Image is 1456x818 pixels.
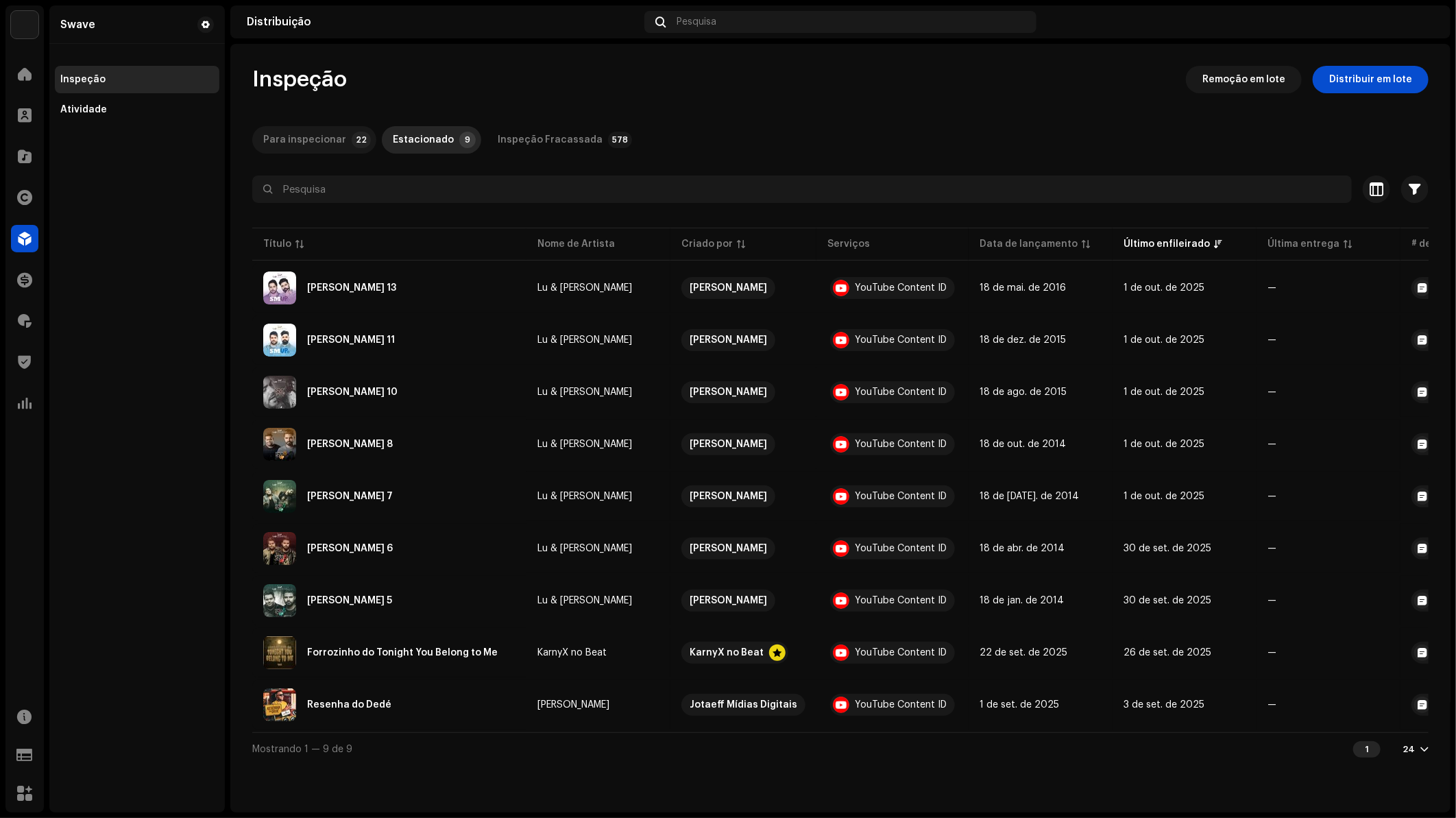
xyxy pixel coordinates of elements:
[537,440,632,449] div: Lu & [PERSON_NAME]
[537,700,609,710] div: [PERSON_NAME]
[537,387,632,397] div: Lu & [PERSON_NAME]
[263,237,291,251] div: Título
[1267,440,1276,449] span: —
[537,387,659,397] span: Lu & Robertinho
[855,492,947,501] div: YouTube Content ID
[459,132,476,148] p-badge: 9
[681,642,805,664] span: KarnyX no Beat
[263,428,296,461] img: d764c712-5e6d-4dbc-8905-175ae1f54250
[690,642,764,664] div: KarnyX no Beat
[1267,283,1276,293] span: —
[1202,66,1285,93] span: Remoção em lote
[681,538,805,560] span: Luiz Fernando Boneventi
[1124,335,1204,345] span: 1 de out. de 2025
[1124,544,1211,553] span: 30 de set. de 2025
[1124,700,1204,710] span: 3 de set. de 2025
[537,700,659,710] span: Dedé Castro
[537,596,632,605] div: Lu & [PERSON_NAME]
[980,237,1078,251] div: Data de lançamento
[980,544,1065,553] span: 18 de abr. de 2014
[537,648,659,658] span: KarnyX no Beat
[855,700,947,710] div: YouTube Content ID
[1329,66,1412,93] span: Distribuir em lote
[980,700,1059,710] span: 1 de set. de 2025
[307,648,498,658] div: Forrozinho do Tonight You Belong to Me
[690,433,767,455] div: [PERSON_NAME]
[690,694,797,716] div: Jotaeff Mídias Digitais
[263,584,296,617] img: 7b0fbc8a-4086-4510-87e4-7c2ba3c45ae6
[1124,648,1211,658] span: 26 de set. de 2025
[537,544,632,553] div: Lu & [PERSON_NAME]
[537,440,659,449] span: Lu & Robertinho
[980,492,1079,501] span: 18 de jul. de 2014
[980,648,1067,658] span: 22 de set. de 2025
[263,272,296,304] img: b318345a-4cb6-423e-80b4-9d1a7198546b
[690,590,767,612] div: [PERSON_NAME]
[855,648,947,658] div: YouTube Content ID
[1267,492,1276,501] span: —
[55,96,219,123] re-m-nav-item: Atividade
[252,745,352,754] span: Mostrando 1 — 9 de 9
[1267,596,1276,605] span: —
[855,596,947,605] div: YouTube Content ID
[980,596,1064,605] span: 18 de jan. de 2014
[690,381,767,403] div: [PERSON_NAME]
[681,694,805,716] span: Jotaeff Mídias Digitais
[1267,648,1276,658] span: —
[980,335,1066,345] span: 18 de dez. de 2015
[681,381,805,403] span: Luiz Fernando Boneventi
[252,176,1352,203] input: Pesquisa
[690,485,767,507] div: [PERSON_NAME]
[1124,283,1204,293] span: 1 de out. de 2025
[681,277,805,299] span: Luiz Fernando Boneventi
[677,16,716,27] span: Pesquisa
[855,283,947,293] div: YouTube Content ID
[537,335,659,345] span: Lu & Robertinho
[307,387,398,397] div: Sertanejo Mashup 10
[263,688,296,721] img: ee75433b-3d13-4802-a8fa-9346757c7d49
[980,440,1066,449] span: 18 de out. de 2014
[1267,544,1276,553] span: —
[980,387,1067,397] span: 18 de ago. de 2015
[681,590,805,612] span: Luiz Fernando Boneventi
[1124,492,1204,501] span: 1 de out. de 2025
[263,480,296,513] img: 7f89108d-3627-4a30-9ff6-e8369971faa8
[1412,11,1434,33] img: c3ace681-228d-4631-9f26-36716aff81b7
[855,544,947,553] div: YouTube Content ID
[393,126,454,154] div: Estacionado
[498,126,603,154] div: Inspeção Fracassada
[307,335,395,345] div: Sertanejo Mashup 11
[855,440,947,449] div: YouTube Content ID
[855,335,947,345] div: YouTube Content ID
[1267,387,1276,397] span: —
[55,66,219,93] re-m-nav-item: Inspeção
[60,104,107,115] div: Atividade
[537,596,659,605] span: Lu & Robertinho
[307,544,393,553] div: Sertanejo Mashup 6
[608,132,632,148] p-badge: 578
[1353,741,1381,758] div: 1
[307,440,393,449] div: Sertanejo Mashup 8
[1267,335,1276,345] span: —
[263,636,296,669] img: cd23bc75-381d-4e70-a4fd-fd4aafe3fa89
[681,329,805,351] span: Luiz Fernando Boneventi
[1124,237,1210,251] div: Último enfileirado
[537,335,632,345] div: Lu & [PERSON_NAME]
[60,74,106,85] div: Inspeção
[537,492,632,501] div: Lu & [PERSON_NAME]
[1124,387,1204,397] span: 1 de out. de 2025
[1124,440,1204,449] span: 1 de out. de 2025
[263,126,346,154] div: Para inspecionar
[537,283,659,293] span: Lu & Robertinho
[263,532,296,565] img: 6fbc8cd4-38f8-4ea3-8878-04d953442ba8
[307,283,396,293] div: Sertanejo Mashup 13
[537,283,632,293] div: Lu & [PERSON_NAME]
[681,237,733,251] div: Criado por
[980,283,1066,293] span: 18 de mai. de 2016
[537,492,659,501] span: Lu & Robertinho
[307,700,391,710] div: Resenha do Dedé
[537,648,607,658] div: KarnyX no Beat
[681,433,805,455] span: Luiz Fernando Boneventi
[1313,66,1429,93] button: Distribuir em lote
[247,16,639,27] div: Distribuição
